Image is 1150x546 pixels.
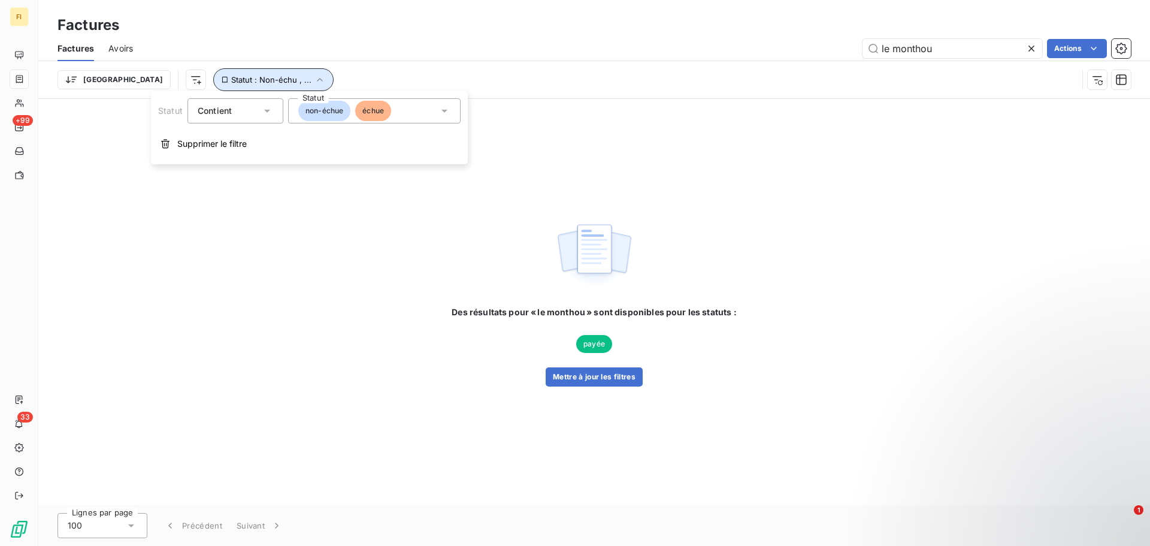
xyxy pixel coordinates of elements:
iframe: Intercom notifications message [910,430,1150,514]
span: Avoirs [108,43,133,55]
span: Contient [198,105,232,116]
span: Des résultats pour « le monthou » sont disponibles pour les statuts : [452,306,736,318]
button: Précédent [157,513,229,538]
span: Supprimer le filtre [177,138,247,150]
span: +99 [13,115,33,126]
h3: Factures [57,14,119,36]
button: Supprimer le filtre [151,131,468,157]
a: +99 [10,117,28,137]
iframe: Intercom live chat [1109,505,1138,534]
img: Logo LeanPay [10,520,29,539]
button: Statut : Non-échu , ... [213,68,334,91]
button: Actions [1047,39,1107,58]
input: Rechercher [862,39,1042,58]
span: échue [355,101,391,121]
span: 1 [1134,505,1143,515]
img: empty state [556,218,632,292]
div: FI [10,7,29,26]
button: Mettre à jour les filtres [546,367,643,387]
span: non-échue [298,101,350,121]
button: Suivant [229,513,290,538]
span: 100 [68,520,82,532]
span: 33 [17,412,33,423]
span: Statut [158,105,183,116]
button: [GEOGRAPHIC_DATA] [57,70,171,89]
span: Factures [57,43,94,55]
span: payée [576,335,612,353]
span: Statut : Non-échu , ... [231,75,311,85]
